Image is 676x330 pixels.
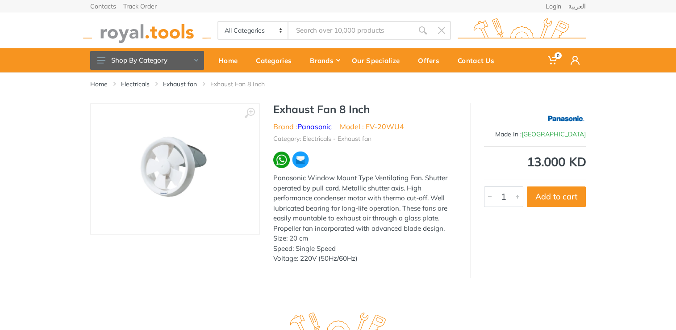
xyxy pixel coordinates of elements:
[212,48,250,72] a: Home
[123,3,157,9] a: Track Order
[90,51,204,70] button: Shop By Category
[297,122,332,131] a: Panasonic
[273,134,371,144] li: Category: Electricals - Exhaust fan
[112,113,238,225] img: Royal Tools - Exhaust Fan 8 Inch
[273,173,456,264] div: Panasonic Window Mount Type Ventilating Fan. Shutter operated by pull cord. Metallic shutter axis...
[250,51,304,70] div: Categories
[451,48,506,72] a: Contact Us
[527,186,586,207] button: Add to cart
[273,121,332,132] li: Brand :
[545,107,586,130] img: Panasonic
[83,18,211,43] img: royal.tools Logo
[273,103,456,116] h1: Exhaust Fan 8 Inch
[90,80,108,89] a: Home
[555,52,562,59] span: 0
[542,48,564,72] a: 0
[412,51,451,70] div: Offers
[346,48,412,72] a: Our Specialize
[522,130,586,138] span: [GEOGRAPHIC_DATA]
[451,51,506,70] div: Contact Us
[412,48,451,72] a: Offers
[458,18,586,43] img: royal.tools Logo
[340,121,404,132] li: Model : FV-20WU4
[346,51,412,70] div: Our Specialize
[210,80,278,89] li: Exhaust Fan 8 Inch
[546,3,561,9] a: Login
[163,80,197,89] a: Exhaust fan
[250,48,304,72] a: Categories
[292,151,310,169] img: ma.webp
[273,152,290,168] img: wa.webp
[218,22,288,39] select: Category
[212,51,250,70] div: Home
[484,130,586,139] div: Made In :
[90,3,116,9] a: Contacts
[121,80,150,89] a: Electricals
[288,21,413,40] input: Site search
[304,51,346,70] div: Brands
[484,156,586,168] div: 13.000 KD
[90,80,586,89] nav: breadcrumb
[568,3,586,9] a: العربية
